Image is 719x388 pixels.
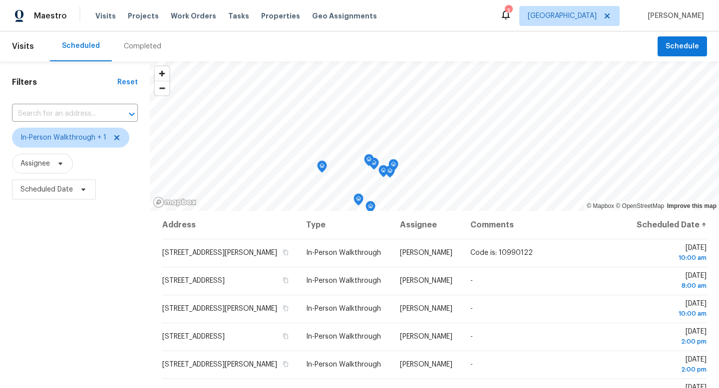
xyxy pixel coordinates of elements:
span: Geo Assignments [312,11,377,21]
span: [DATE] [634,300,707,319]
div: Map marker [354,194,363,209]
div: Map marker [317,161,327,176]
span: [PERSON_NAME] [400,333,452,340]
div: Map marker [378,165,388,181]
canvas: Map [150,61,719,211]
span: In-Person Walkthrough [306,361,381,368]
span: Assignee [20,159,50,169]
span: [PERSON_NAME] [644,11,704,21]
span: [PERSON_NAME] [400,305,452,312]
span: In-Person Walkthrough [306,249,381,256]
span: [DATE] [634,272,707,291]
span: [DATE] [634,356,707,375]
span: - [470,361,473,368]
button: Copy Address [281,304,290,313]
th: Comments [462,211,626,239]
span: In-Person Walkthrough [306,277,381,284]
div: 2:00 pm [634,365,707,375]
div: Map marker [388,159,398,175]
span: [DATE] [634,328,707,347]
button: Schedule [658,36,707,57]
span: Work Orders [171,11,216,21]
div: Scheduled [62,41,100,51]
th: Assignee [392,211,462,239]
div: Map marker [365,201,375,216]
span: [STREET_ADDRESS] [162,333,225,340]
span: In-Person Walkthrough + 1 [20,133,106,143]
span: [STREET_ADDRESS] [162,277,225,284]
div: 3 [505,6,512,16]
span: [STREET_ADDRESS][PERSON_NAME] [162,361,277,368]
span: Maestro [34,11,67,21]
button: Zoom in [155,66,169,81]
span: [PERSON_NAME] [400,361,452,368]
a: Mapbox homepage [153,196,197,208]
div: Reset [117,77,138,87]
span: [PERSON_NAME] [400,277,452,284]
button: Open [125,107,139,121]
span: In-Person Walkthrough [306,333,381,340]
a: OpenStreetMap [616,202,664,209]
span: Visits [12,35,34,57]
span: [STREET_ADDRESS][PERSON_NAME] [162,305,277,312]
span: [DATE] [634,244,707,263]
span: [GEOGRAPHIC_DATA] [528,11,597,21]
div: Map marker [385,166,395,181]
h1: Filters [12,77,117,87]
a: Improve this map [667,202,717,209]
div: Map marker [364,154,374,170]
div: 2:00 pm [634,337,707,347]
div: 10:00 am [634,309,707,319]
span: Properties [261,11,300,21]
span: Tasks [228,12,249,19]
span: - [470,277,473,284]
span: Projects [128,11,159,21]
span: Visits [95,11,116,21]
span: Scheduled Date [20,185,73,194]
th: Type [298,211,392,239]
div: Map marker [369,158,379,173]
div: Completed [124,41,161,51]
button: Zoom out [155,81,169,95]
span: In-Person Walkthrough [306,305,381,312]
th: Scheduled Date ↑ [626,211,707,239]
th: Address [162,211,298,239]
button: Copy Address [281,248,290,257]
span: - [470,333,473,340]
a: Mapbox [587,202,614,209]
span: - [470,305,473,312]
span: Schedule [666,40,699,53]
span: Code is: 10990122 [470,249,533,256]
span: [PERSON_NAME] [400,249,452,256]
div: 10:00 am [634,253,707,263]
button: Copy Address [281,276,290,285]
button: Copy Address [281,360,290,369]
span: [STREET_ADDRESS][PERSON_NAME] [162,249,277,256]
input: Search for an address... [12,106,110,122]
div: 8:00 am [634,281,707,291]
button: Copy Address [281,332,290,341]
